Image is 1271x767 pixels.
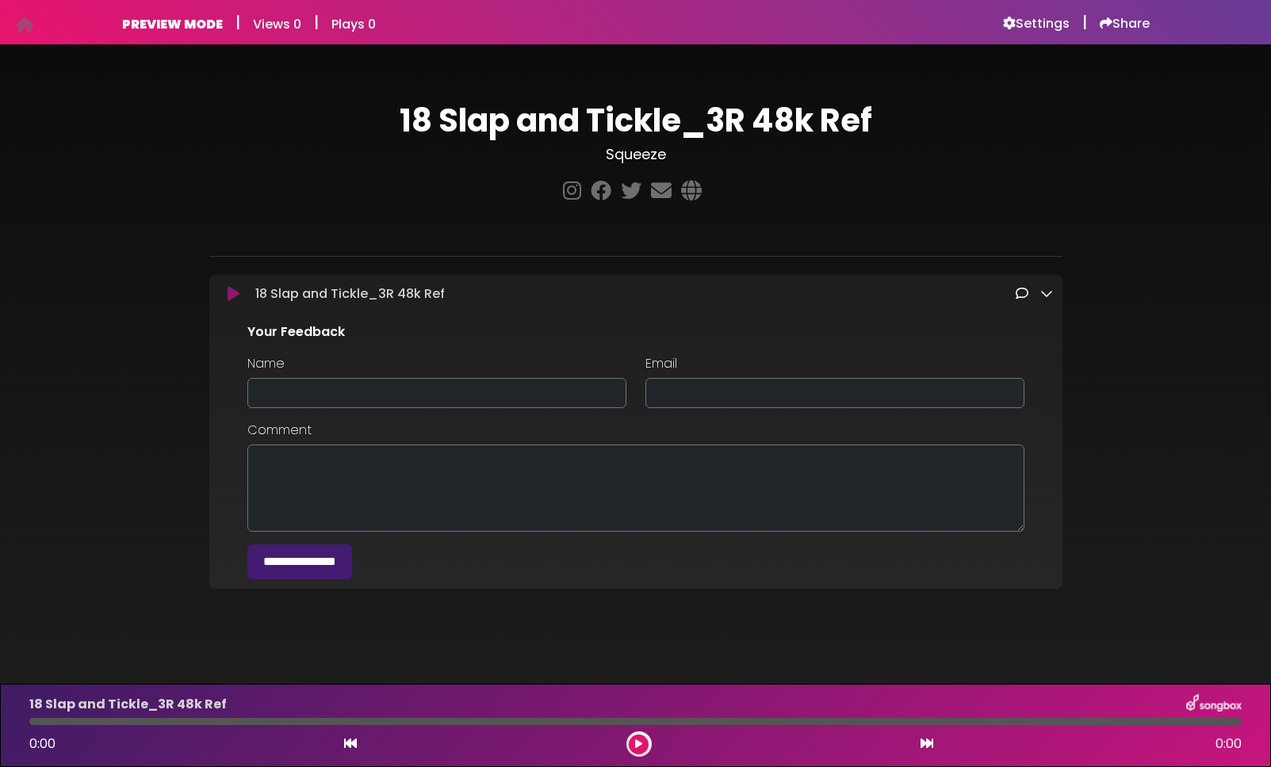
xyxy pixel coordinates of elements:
[209,146,1062,163] h3: Squeeze
[122,17,223,32] h6: PREVIEW MODE
[247,422,312,438] label: Comment
[1082,13,1087,32] h5: |
[247,322,1024,342] p: Your Feedback
[255,284,445,303] p: 18 Slap and Tickle_3R 48k Ref
[1100,16,1150,32] a: Share
[235,13,240,32] h5: |
[314,13,319,32] h5: |
[209,101,1062,139] h1: 18 Slap and Tickle_3R 48k Ref
[331,17,376,32] h6: Plays 0
[253,17,301,32] h6: Views 0
[247,355,285,372] label: Name
[1003,16,1070,32] a: Settings
[645,355,677,372] label: Email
